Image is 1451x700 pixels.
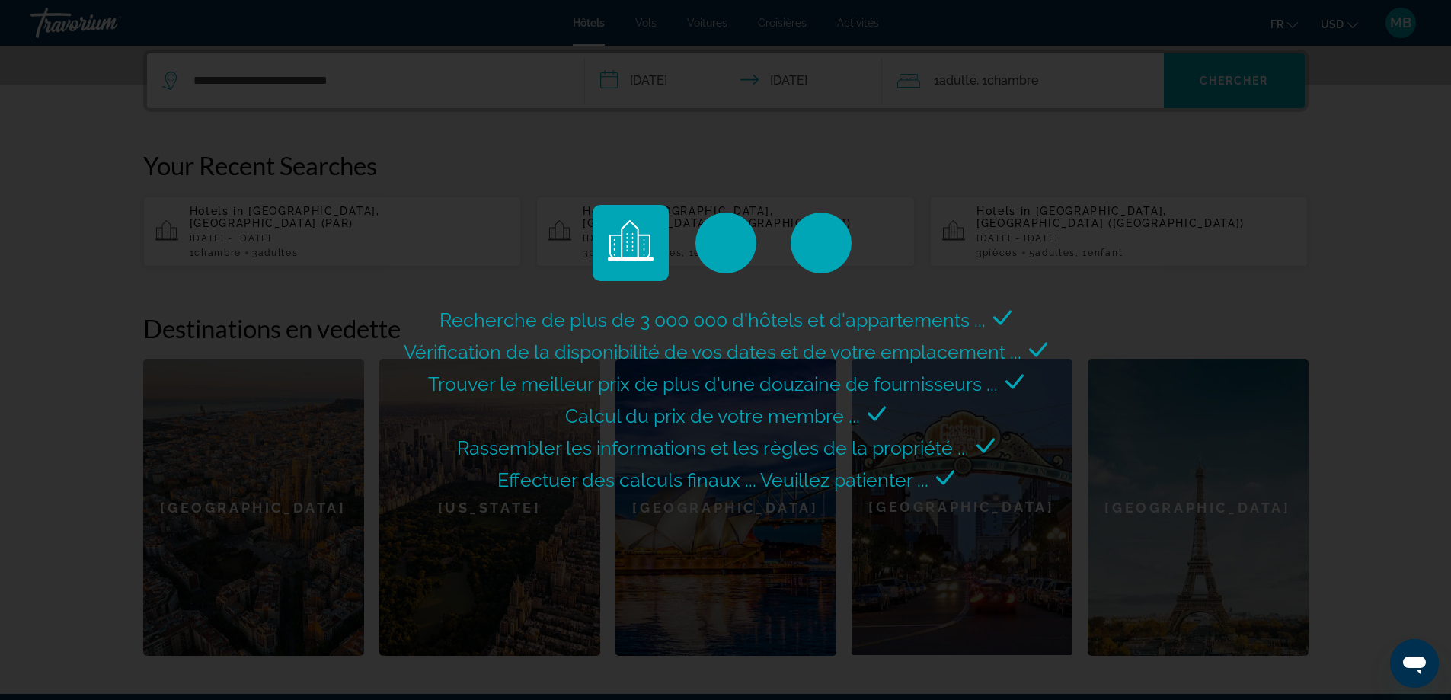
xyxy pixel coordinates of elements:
span: Vérification de la disponibilité de vos dates et de votre emplacement ... [404,340,1021,363]
span: Rassembler les informations et les règles de la propriété ... [457,436,969,459]
iframe: Bouton de lancement de la fenêtre de messagerie [1390,639,1439,688]
span: Trouver le meilleur prix de plus d'une douzaine de fournisseurs ... [428,372,998,395]
span: Calcul du prix de votre membre ... [565,404,860,427]
span: Effectuer des calculs finaux ... Veuillez patienter ... [497,468,928,491]
span: Recherche de plus de 3 000 000 d'hôtels et d'appartements ... [439,308,986,331]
